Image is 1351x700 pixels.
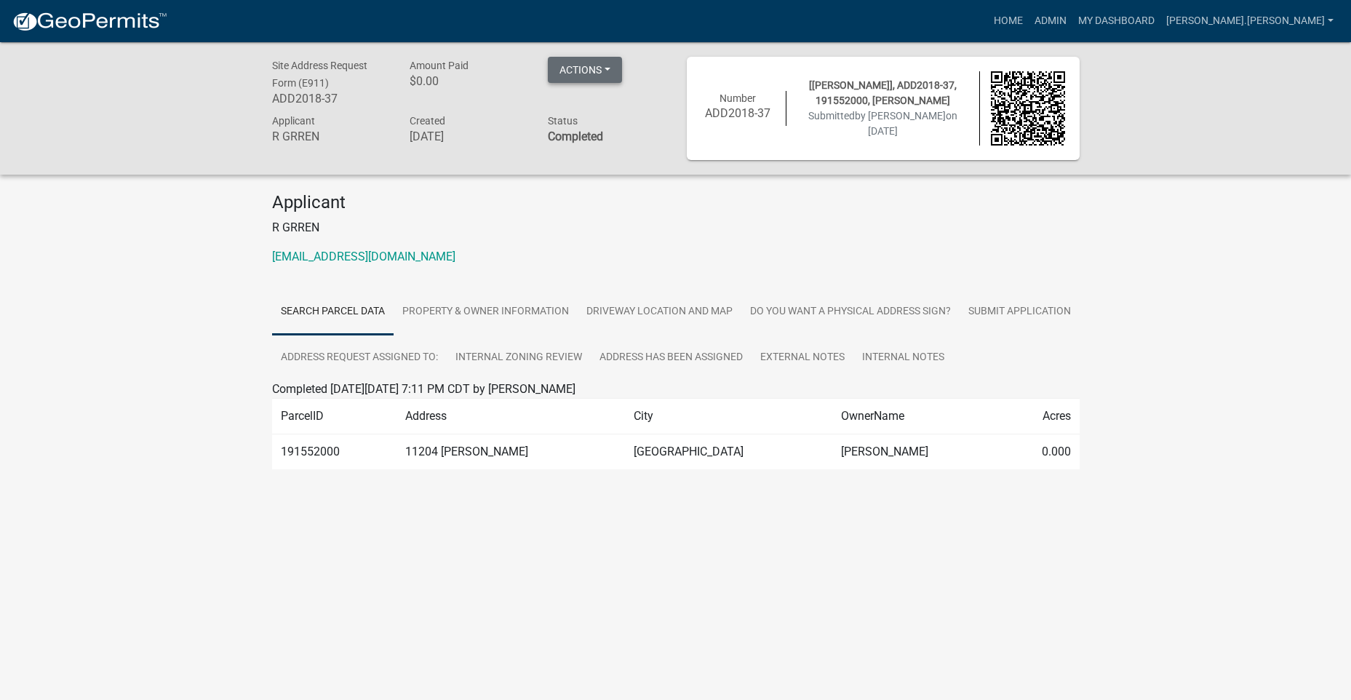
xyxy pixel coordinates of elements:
[410,74,526,88] h6: $0.00
[855,110,946,122] span: by [PERSON_NAME]
[447,335,591,381] a: Internal Zoning Review
[272,289,394,335] a: Search Parcel Data
[988,7,1029,35] a: Home
[396,434,626,469] td: 11204 [PERSON_NAME]
[396,398,626,434] td: Address
[272,335,447,381] a: Address Request Assigned To:
[720,92,756,104] span: Number
[625,398,832,434] td: City
[578,289,741,335] a: Driveway Location and Map
[625,434,832,469] td: [GEOGRAPHIC_DATA]
[809,79,957,106] span: [[PERSON_NAME]], ADD2018-37, 191552000, [PERSON_NAME]
[832,434,1003,469] td: [PERSON_NAME]
[591,335,752,381] a: Address Has Been Assigned
[960,289,1080,335] a: Submit Application
[808,110,957,137] span: Submitted on [DATE]
[272,219,1080,236] p: R GRREN
[548,130,603,143] strong: Completed
[1029,7,1072,35] a: Admin
[272,434,396,469] td: 191552000
[832,398,1003,434] td: OwnerName
[548,57,622,83] button: Actions
[272,115,315,127] span: Applicant
[272,60,367,89] span: Site Address Request Form (E911)
[991,71,1065,146] img: QR code
[1160,7,1339,35] a: [PERSON_NAME].[PERSON_NAME]
[272,130,388,143] h6: R GRREN
[394,289,578,335] a: Property & Owner Information
[410,60,469,71] span: Amount Paid
[752,335,853,381] a: External Notes
[1003,434,1079,469] td: 0.000
[853,335,953,381] a: Internal Notes
[410,115,445,127] span: Created
[1003,398,1079,434] td: Acres
[548,115,578,127] span: Status
[741,289,960,335] a: Do you want a physical address sign?
[272,398,396,434] td: ParcelID
[410,130,526,143] h6: [DATE]
[701,106,776,120] h6: ADD2018-37
[272,382,575,396] span: Completed [DATE][DATE] 7:11 PM CDT by [PERSON_NAME]
[272,92,388,106] h6: ADD2018-37
[272,192,1080,213] h4: Applicant
[272,250,455,263] a: [EMAIL_ADDRESS][DOMAIN_NAME]
[1072,7,1160,35] a: My Dashboard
